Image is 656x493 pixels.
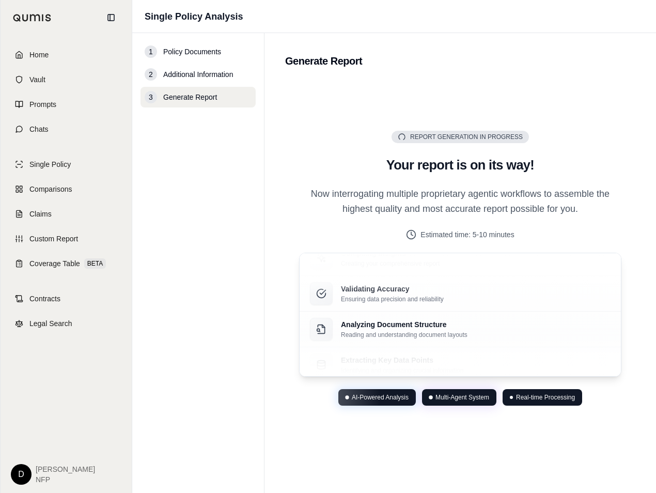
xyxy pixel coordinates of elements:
span: Legal Search [29,318,72,329]
div: 1 [145,45,157,58]
span: Vault [29,74,45,85]
a: Coverage TableBETA [7,252,126,275]
span: BETA [84,258,106,269]
a: Home [7,43,126,66]
p: Now interrogating multiple proprietary agentic workflows to assemble the highest quality and most... [299,187,621,217]
div: 2 [145,68,157,81]
a: Claims [7,203,126,225]
p: Ensuring data precision and reliability [341,295,444,303]
p: Validating Accuracy [341,284,444,294]
h2: Generate Report [285,54,635,68]
span: Home [29,50,49,60]
p: Reading and understanding document layouts [341,331,467,339]
span: Contracts [29,294,60,304]
a: Contracts [7,287,126,310]
p: Extracting Key Data Points [341,355,463,365]
p: Analyzing Document Structure [341,319,467,330]
img: Qumis Logo [13,14,52,22]
a: Single Policy [7,153,126,176]
span: Comparisons [29,184,72,194]
span: Estimated time: 5-10 minutes [420,229,514,240]
h2: Your report is on its way! [299,156,621,174]
p: Creating your comprehensive report [341,259,440,268]
span: AI-Powered Analysis [352,393,409,402]
span: Report Generation in Progress [410,133,523,141]
span: Additional Information [163,69,233,80]
div: D [11,464,32,485]
button: Collapse sidebar [103,9,119,26]
span: Prompts [29,99,56,110]
h1: Single Policy Analysis [145,9,243,24]
span: [PERSON_NAME] [36,464,95,474]
a: Prompts [7,93,126,116]
a: Comparisons [7,178,126,201]
a: Custom Report [7,227,126,250]
span: Multi-Agent System [435,393,489,402]
span: Custom Report [29,234,78,244]
a: Vault [7,68,126,91]
span: Claims [29,209,52,219]
span: Chats [29,124,49,134]
span: Policy Documents [163,47,221,57]
p: Identifying and organizing crucial information [341,366,463,375]
span: Coverage Table [29,258,80,269]
span: Single Policy [29,159,71,170]
a: Chats [7,118,126,141]
div: 3 [145,91,157,103]
span: Generate Report [163,92,217,102]
span: NFP [36,474,95,485]
a: Legal Search [7,312,126,335]
p: Compiling Insights [341,248,440,258]
span: Real-time Processing [516,393,575,402]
